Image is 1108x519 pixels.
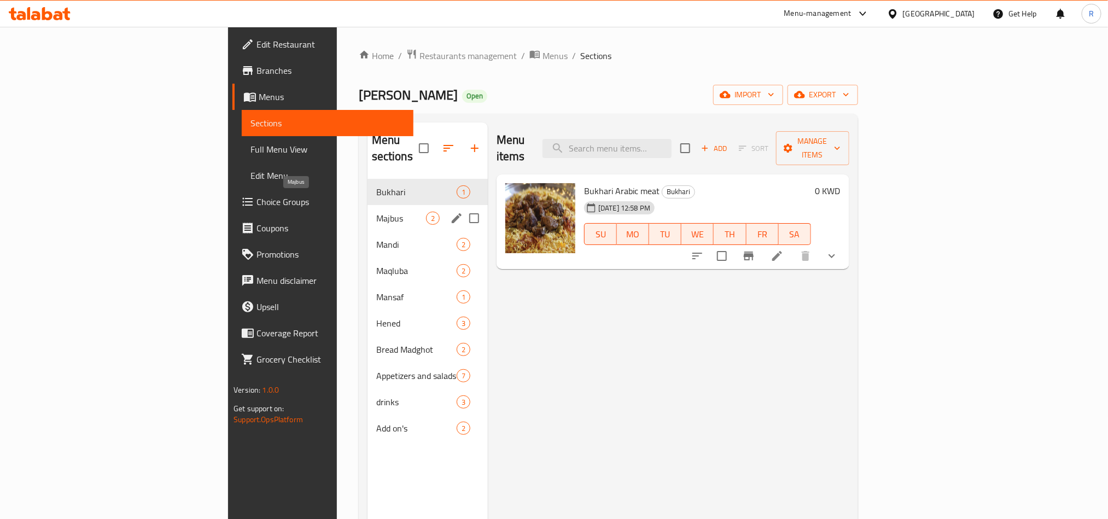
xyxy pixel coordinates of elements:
span: 3 [457,318,470,329]
button: export [788,85,858,105]
h2: Menu items [497,132,529,165]
span: Open [462,91,487,101]
span: Bukhari Arabic meat [584,183,660,199]
span: 2 [457,345,470,355]
span: 7 [457,371,470,381]
span: Majbus [376,212,426,225]
span: 2 [427,213,439,224]
button: TU [649,223,681,245]
a: Upsell [232,294,413,320]
span: 2 [457,266,470,276]
div: Hened3 [368,310,488,336]
button: Branch-specific-item [736,243,762,269]
div: items [457,238,470,251]
input: search [543,139,672,158]
div: Majbus2edit [368,205,488,231]
button: WE [681,223,714,245]
button: MO [617,223,649,245]
span: Menus [259,90,404,103]
div: Open [462,90,487,103]
span: Maqluba [376,264,457,277]
span: FR [751,226,774,242]
a: Support.OpsPlatform [234,412,303,427]
a: Restaurants management [406,49,517,63]
span: Coverage Report [256,326,404,340]
span: MO [621,226,645,242]
div: Bukhari [662,185,695,199]
span: Menu disclaimer [256,274,404,287]
button: import [713,85,783,105]
a: Edit Restaurant [232,31,413,57]
div: items [457,290,470,304]
a: Coverage Report [232,320,413,346]
span: Grocery Checklist [256,353,404,366]
span: Sort sections [435,135,462,161]
a: Sections [242,110,413,136]
span: Select to update [710,244,733,267]
nav: Menu sections [368,174,488,446]
button: SA [779,223,811,245]
a: Edit Menu [242,162,413,189]
li: / [521,49,525,62]
span: Select section first [732,140,776,157]
span: 2 [457,423,470,434]
span: 3 [457,397,470,407]
div: items [457,369,470,382]
a: Choice Groups [232,189,413,215]
span: Sections [250,116,404,130]
span: Mansaf [376,290,457,304]
button: edit [448,210,465,226]
li: / [572,49,576,62]
span: Upsell [256,300,404,313]
a: Menu disclaimer [232,267,413,294]
span: Version: [234,383,260,397]
button: show more [819,243,845,269]
div: items [457,264,470,277]
a: Menus [529,49,568,63]
span: import [722,88,774,102]
span: 1 [457,187,470,197]
span: Add [699,142,729,155]
span: export [796,88,849,102]
div: Bread Madghot2 [368,336,488,363]
span: Branches [256,64,404,77]
h6: 0 KWD [815,183,841,199]
button: sort-choices [684,243,710,269]
a: Edit menu item [771,249,784,263]
span: Restaurants management [419,49,517,62]
div: Maqluba2 [368,258,488,284]
nav: breadcrumb [359,49,858,63]
span: Select all sections [412,137,435,160]
button: SU [584,223,617,245]
span: drinks [376,395,457,409]
span: [DATE] 12:58 PM [594,203,655,213]
span: Edit Menu [250,169,404,182]
span: Coupons [256,221,404,235]
div: Mandi2 [368,231,488,258]
span: Get support on: [234,401,284,416]
span: TU [654,226,677,242]
span: Add item [697,140,732,157]
div: items [426,212,440,225]
span: TH [718,226,742,242]
span: Choice Groups [256,195,404,208]
div: items [457,395,470,409]
span: Edit Restaurant [256,38,404,51]
button: Add [697,140,732,157]
div: Appetizers and salads7 [368,363,488,389]
a: Promotions [232,241,413,267]
a: Full Menu View [242,136,413,162]
span: Bukhari [376,185,457,199]
span: 2 [457,240,470,250]
button: FR [747,223,779,245]
span: Appetizers and salads [376,369,457,382]
span: Hened [376,317,457,330]
span: 1 [457,292,470,302]
span: Mandi [376,238,457,251]
div: items [457,317,470,330]
span: Bread Madghot [376,343,457,356]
